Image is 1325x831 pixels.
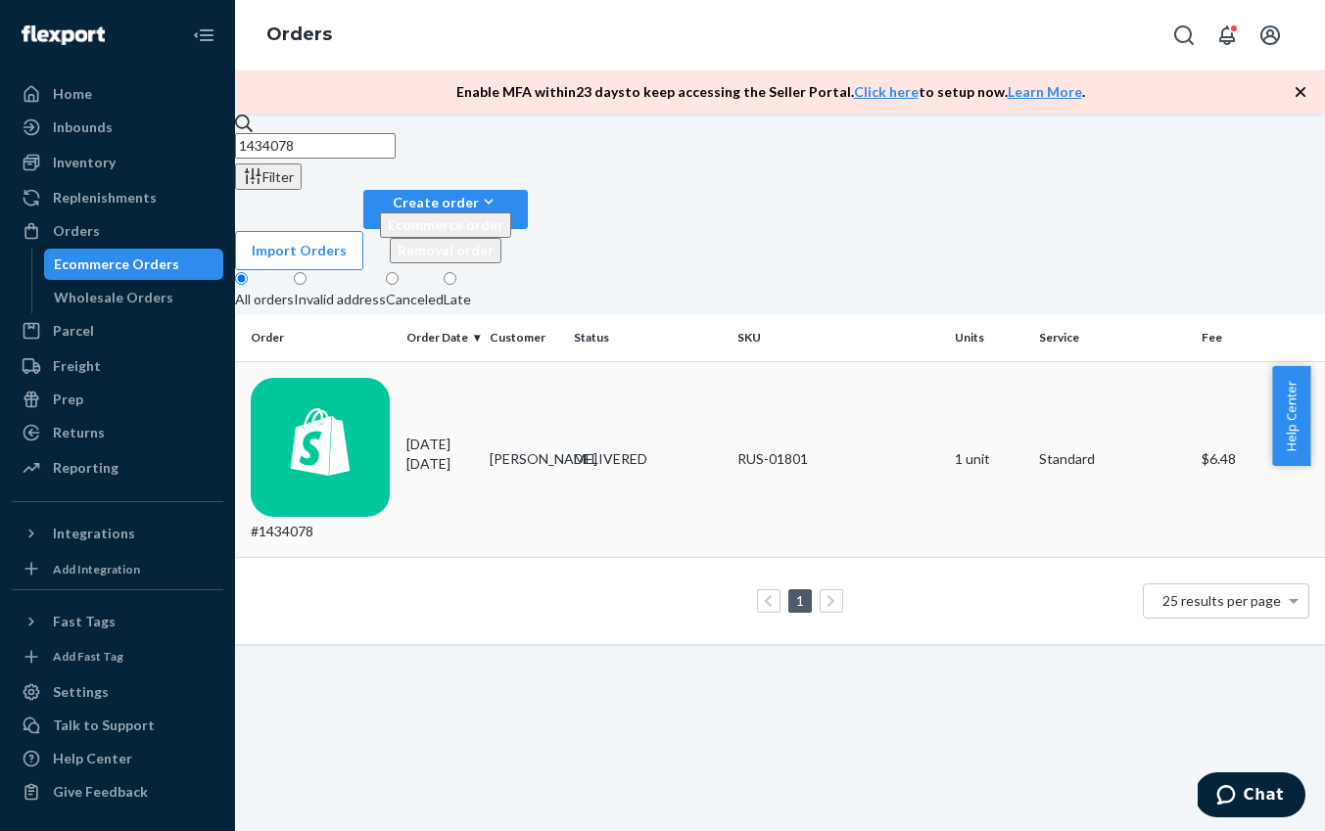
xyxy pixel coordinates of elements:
[266,23,332,45] a: Orders
[251,378,391,542] div: #1434078
[1194,361,1325,558] td: $6.48
[1207,16,1247,55] button: Open notifications
[12,147,223,178] a: Inventory
[53,84,92,104] div: Home
[398,242,494,258] span: Removal order
[12,215,223,247] a: Orders
[53,561,140,577] div: Add Integration
[235,231,363,270] button: Import Orders
[53,682,109,702] div: Settings
[482,361,565,558] td: [PERSON_NAME]
[390,238,501,263] button: Removal order
[53,524,135,543] div: Integrations
[406,454,474,474] p: [DATE]
[1198,772,1305,821] iframe: Opens a widget where you can chat to one of our agents
[235,314,399,361] th: Order
[792,592,808,609] a: Page 1 is your current page
[444,272,456,285] input: Late
[1194,314,1325,361] th: Fee
[380,212,511,238] button: Ecommerce order
[12,78,223,110] a: Home
[12,112,223,143] a: Inbounds
[235,163,302,190] button: Filter
[53,458,118,478] div: Reporting
[854,83,919,100] a: Click here
[12,606,223,637] button: Fast Tags
[12,182,223,213] a: Replenishments
[12,776,223,808] button: Give Feedback
[53,612,116,631] div: Fast Tags
[12,417,223,448] a: Returns
[1031,314,1195,361] th: Service
[44,282,224,313] a: Wholesale Orders
[1164,16,1204,55] button: Open Search Box
[12,743,223,774] a: Help Center
[243,166,294,187] div: Filter
[235,133,396,159] input: Search orders
[388,216,503,233] span: Ecommerce order
[53,321,94,341] div: Parcel
[399,314,482,361] th: Order Date
[53,188,157,208] div: Replenishments
[730,314,948,361] th: SKU
[386,272,399,285] input: Canceled
[294,272,307,285] input: Invalid address
[947,361,1030,558] td: 1 unit
[406,435,474,474] div: [DATE]
[235,290,294,309] div: All orders
[235,272,248,285] input: All orders
[12,518,223,549] button: Integrations
[1272,366,1310,466] button: Help Center
[53,782,148,802] div: Give Feedback
[1251,16,1290,55] button: Open account menu
[12,384,223,415] a: Prep
[22,25,105,45] img: Flexport logo
[566,314,730,361] th: Status
[53,356,101,376] div: Freight
[12,452,223,484] a: Reporting
[294,290,386,309] div: Invalid address
[53,153,116,172] div: Inventory
[947,314,1030,361] th: Units
[53,716,155,735] div: Talk to Support
[1008,83,1082,100] a: Learn More
[12,350,223,382] a: Freight
[12,315,223,346] a: Parcel
[380,192,511,212] div: Create order
[251,7,348,64] ol: breadcrumbs
[54,254,179,274] div: Ecommerce Orders
[574,449,722,469] div: DELIVERED
[53,390,83,409] div: Prep
[490,329,557,346] div: Customer
[53,221,100,241] div: Orders
[1039,449,1187,469] p: Standard
[53,648,123,665] div: Add Fast Tag
[444,290,471,309] div: Late
[1162,592,1281,609] span: 25 results per page
[12,645,223,669] a: Add Fast Tag
[12,557,223,581] a: Add Integration
[53,117,113,137] div: Inbounds
[363,190,528,229] button: Create orderEcommerce orderRemoval order
[44,249,224,280] a: Ecommerce Orders
[456,82,1085,102] p: Enable MFA within 23 days to keep accessing the Seller Portal. to setup now. .
[12,710,223,741] button: Talk to Support
[184,16,223,55] button: Close Navigation
[53,423,105,442] div: Returns
[53,749,132,768] div: Help Center
[54,288,173,307] div: Wholesale Orders
[737,449,940,469] div: RUS-01801
[12,676,223,708] a: Settings
[386,290,444,309] div: Canceled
